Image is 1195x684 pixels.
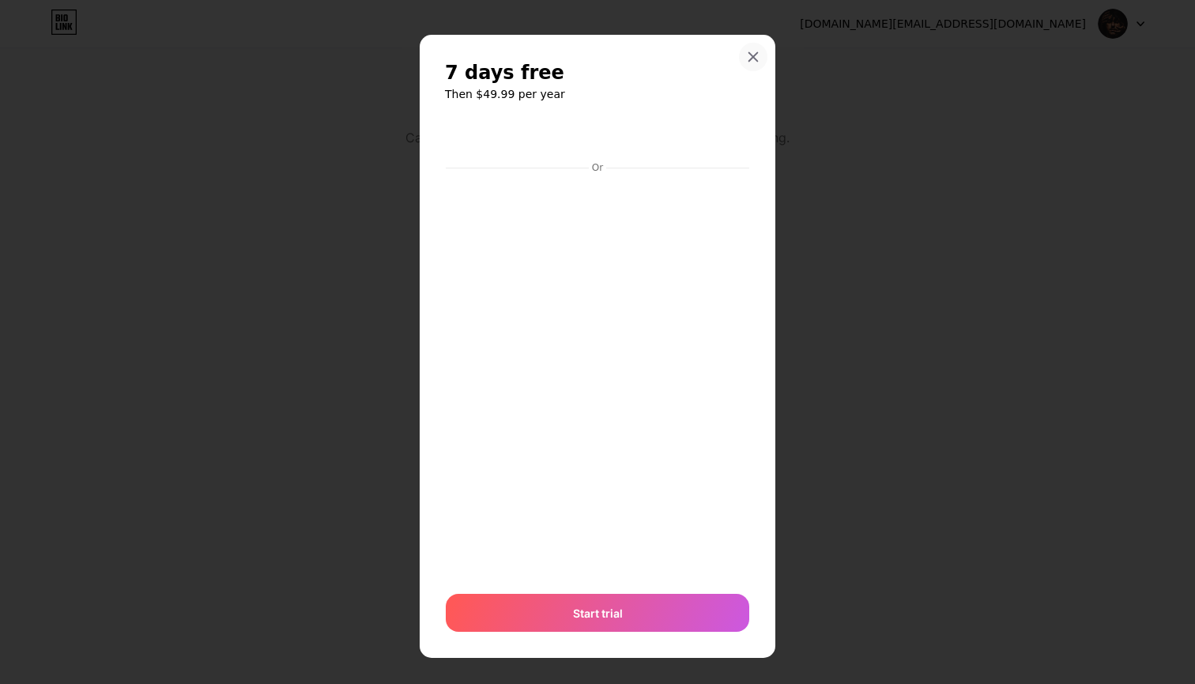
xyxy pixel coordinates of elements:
[445,60,564,85] span: 7 days free
[446,119,749,157] iframe: Cadre de bouton sécurisé pour le paiement
[589,161,606,174] div: Or
[445,86,750,102] h6: Then $49.99 per year
[573,605,623,622] span: Start trial
[443,176,752,578] iframe: Cadre de saisie sécurisé pour le paiement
